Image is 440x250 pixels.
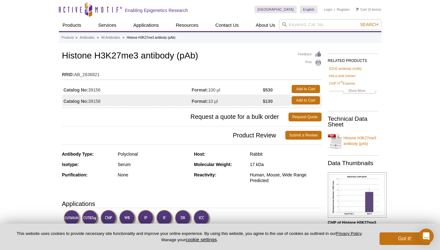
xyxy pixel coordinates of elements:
[328,172,386,218] img: Histone H3K27me3 antibody (pAb) tested by ChIP.
[62,113,289,121] span: Request a quote for a bulk order
[59,19,85,31] a: Products
[212,19,243,31] a: Contact Us
[324,7,332,12] a: Login
[62,199,322,208] h3: Applications
[64,210,81,227] img: CUT&RUN Validated
[62,172,88,177] strong: Purification:
[263,98,273,104] strong: $130
[358,22,380,27] button: Search
[10,231,369,243] p: This website uses cookies to provide necessary site functionality and improve your online experie...
[192,95,263,106] td: 10 µl
[193,210,211,227] img: Immunocytochemistry Validated
[300,6,317,13] a: English
[336,231,362,236] a: Privacy Policy
[118,172,189,178] div: None
[62,51,322,62] h1: Histone H3K27me3 antibody (pAb)
[138,210,155,227] img: Immunoprecipitation Validated
[100,210,118,227] img: ChIP Validated
[328,53,378,65] h2: RELATED PRODUCTS
[328,220,376,231] b: ChIP of Histone H3K27me3 pAb.
[279,19,381,30] input: Keyword, Cat. No.
[328,160,378,166] h2: Data Thumbnails
[341,81,343,84] sup: ®
[194,152,205,157] strong: Host:
[329,66,362,71] a: EZH2 antibody (mAb)
[356,6,381,13] li: (0 items)
[356,7,367,12] a: Cart
[194,172,216,177] strong: Reactivity:
[62,68,322,78] td: AB_2636821
[380,232,430,245] button: Got it!
[64,87,89,93] strong: Catalog No:
[254,6,297,13] a: [GEOGRAPHIC_DATA]
[82,210,99,227] img: CUT&Tag Validated
[328,220,378,242] p: (Click image to enlarge and see details.)
[64,98,89,104] strong: Catalog No:
[329,73,356,79] a: HeLa acid extract
[285,131,321,140] a: Submit a Review
[62,72,74,77] strong: RRID:
[192,83,263,95] td: 100 µl
[80,35,94,41] a: Antibodies
[76,36,77,39] li: »
[194,162,232,167] strong: Molecular Weight:
[172,19,202,31] a: Resources
[250,162,321,167] div: 17 kDa
[127,36,175,39] li: Histone H3K27me3 antibody (pAb)
[118,162,189,167] div: Serum
[62,152,94,157] strong: Antibody Type:
[328,131,378,150] a: Histone H3K27me3 antibody (pAb)
[252,19,279,31] a: About Us
[62,95,192,106] td: 39158
[263,87,273,93] strong: $530
[62,35,74,41] a: Products
[337,7,350,12] a: Register
[334,6,335,13] li: |
[156,210,174,227] img: Immunofluorescence Validated
[250,172,321,183] div: Human, Mouse, Wide Range Predicted
[62,162,79,167] strong: Isotype:
[119,210,136,227] img: Western Blot Validated
[329,81,355,86] a: ChIP-IT®Express
[118,151,189,157] div: Polyclonal
[125,8,188,13] h2: Enabling Epigenetics Research
[360,22,378,27] span: Search
[97,36,99,39] li: »
[329,88,377,95] a: Show More
[101,35,120,41] a: All Antibodies
[192,98,208,104] strong: Format:
[328,116,378,127] h2: Technical Data Sheet
[94,19,120,31] a: Services
[298,59,322,66] a: Print
[292,85,320,93] a: Add to Cart
[419,229,434,244] div: Open Intercom Messenger
[289,113,322,121] a: Request Quote
[62,131,286,140] span: Product Review
[186,237,217,242] button: cookie settings
[192,87,208,93] strong: Format:
[62,83,192,95] td: 39156
[298,51,322,58] a: Feedback
[129,19,163,31] a: Applications
[123,36,124,39] li: »
[250,151,321,157] div: Rabbit
[175,210,192,227] img: Dot Blot Validated
[292,96,320,104] a: Add to Cart
[356,8,359,11] img: Your Cart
